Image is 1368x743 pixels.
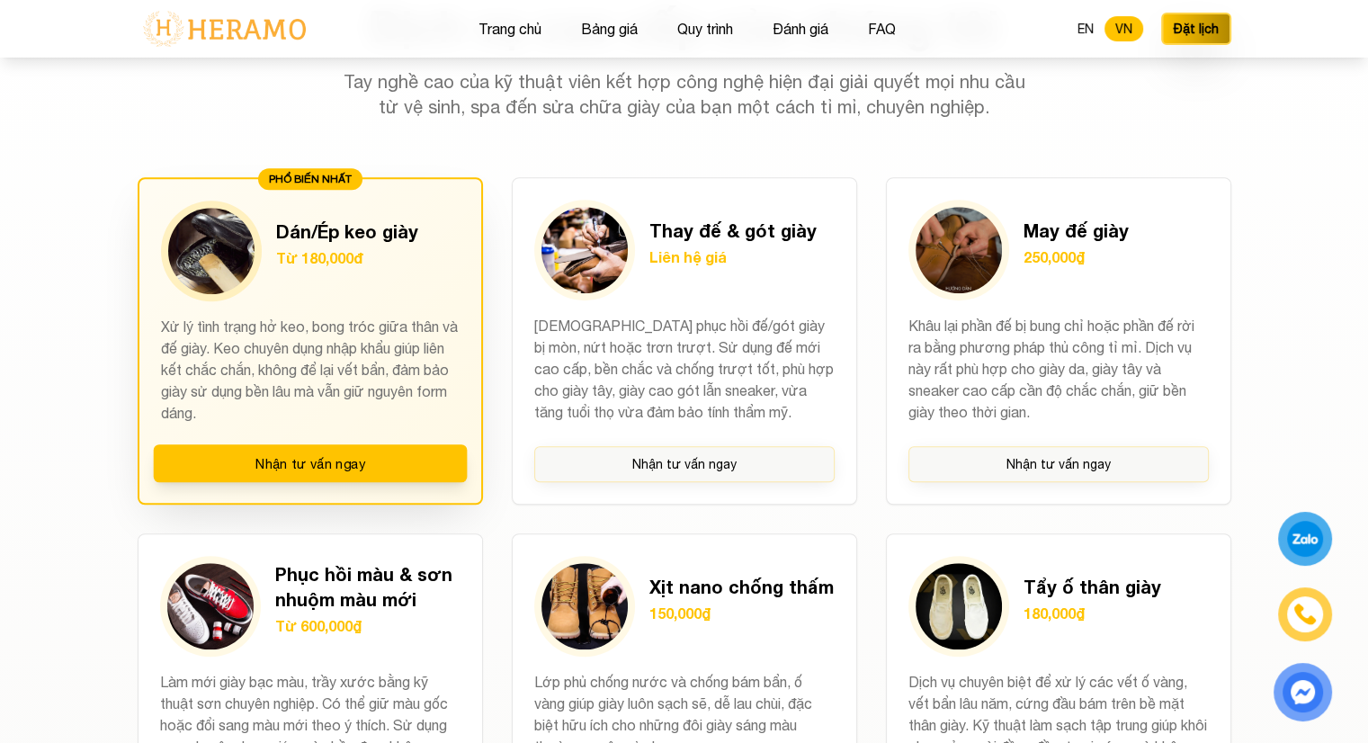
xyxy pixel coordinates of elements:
[1294,604,1317,625] img: phone-icon
[534,315,835,425] p: [DEMOGRAPHIC_DATA] phục hồi đế/gót giày bị mòn, nứt hoặc trơn trượt. Sử dụng đế mới cao cấp, bền ...
[649,246,817,268] p: Liên hệ giá
[541,207,628,293] img: Thay đế & gót giày
[276,219,418,244] h3: Dán/Ép keo giày
[649,574,834,599] h3: Xịt nano chống thấm
[167,563,254,649] img: Phục hồi màu & sơn nhuộm màu mới
[916,563,1002,649] img: Tẩy ố thân giày
[339,69,1030,120] p: Tay nghề cao của kỹ thuật viên kết hợp công nghệ hiện đại giải quyết mọi nhu cầu từ vệ sinh, spa ...
[1067,16,1104,41] button: EN
[1024,218,1129,243] h3: May đế giày
[276,247,418,269] p: Từ 180,000đ
[275,561,460,612] h3: Phục hồi màu & sơn nhuộm màu mới
[863,17,901,40] button: FAQ
[541,563,628,649] img: Xịt nano chống thấm
[258,168,362,190] div: PHỔ BIẾN NHẤT
[908,315,1209,425] p: Khâu lại phần đế bị bung chỉ hoặc phần đế rời ra bằng phương pháp thủ công tỉ mỉ. Dịch vụ này rất...
[767,17,834,40] button: Đánh giá
[908,446,1209,482] button: Nhận tư vấn ngay
[1024,574,1161,599] h3: Tẩy ố thân giày
[473,17,547,40] button: Trang chủ
[1161,13,1231,45] button: Đặt lịch
[916,207,1002,293] img: May đế giày
[138,10,311,48] img: logo-with-text.png
[153,444,467,482] button: Nhận tư vấn ngay
[161,316,460,424] p: Xử lý tình trạng hở keo, bong tróc giữa thân và đế giày. Keo chuyên dụng nhập khẩu giúp liên kết ...
[576,17,643,40] button: Bảng giá
[1024,246,1129,268] p: 250,000₫
[1024,603,1161,624] p: 180,000₫
[1278,587,1332,641] a: phone-icon
[168,208,255,294] img: Dán/Ép keo giày
[275,615,460,637] p: Từ 600,000₫
[1104,16,1143,41] button: VN
[649,218,817,243] h3: Thay đế & gót giày
[534,446,835,482] button: Nhận tư vấn ngay
[649,603,834,624] p: 150,000₫
[672,17,738,40] button: Quy trình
